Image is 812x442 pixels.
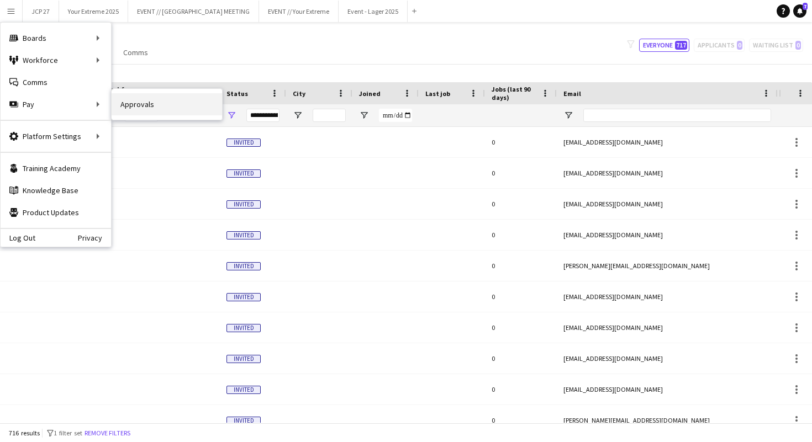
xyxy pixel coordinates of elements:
button: EVENT // Your Extreme [259,1,339,22]
div: [EMAIL_ADDRESS][DOMAIN_NAME] [557,374,778,404]
button: Everyone717 [639,39,689,52]
span: Invited [226,355,261,363]
div: Boards [1,27,111,49]
button: Open Filter Menu [293,110,303,120]
a: 7 [793,4,806,18]
span: Comms [123,47,148,57]
a: Log Out [1,233,35,242]
span: Last job [425,89,450,98]
a: Training Academy [1,157,111,179]
input: Email Filter Input [583,109,771,122]
div: Pay [1,93,111,115]
a: Comms [119,45,152,60]
input: City Filter Input [313,109,346,122]
span: Joined [359,89,381,98]
a: Product Updates [1,201,111,223]
span: Jobs (last 90 days) [492,85,537,102]
span: City [293,89,305,98]
span: Invited [226,169,261,178]
a: Knowledge Base [1,179,111,201]
div: 0 [485,405,557,435]
button: Open Filter Menu [563,110,573,120]
div: 0 [485,312,557,343]
div: 0 [485,251,557,281]
div: [EMAIL_ADDRESS][DOMAIN_NAME] [557,312,778,343]
button: Open Filter Menu [359,110,369,120]
div: 0 [485,189,557,219]
a: Approvals [112,93,222,115]
div: 0 [485,158,557,188]
span: Invited [226,262,261,270]
span: Invited [226,386,261,394]
input: Joined Filter Input [379,109,412,122]
div: [PERSON_NAME][EMAIL_ADDRESS][DOMAIN_NAME] [557,405,778,435]
div: Platform Settings [1,125,111,147]
button: Event - Lager 2025 [339,1,408,22]
span: 7 [803,3,808,10]
div: [EMAIL_ADDRESS][DOMAIN_NAME] [557,189,778,219]
span: Status [226,89,248,98]
span: Invited [226,417,261,425]
div: [EMAIL_ADDRESS][DOMAIN_NAME] [557,158,778,188]
a: Privacy [78,233,111,242]
span: Workforce ID [105,85,145,102]
button: Your Extreme 2025 [59,1,128,22]
span: Invited [226,293,261,301]
div: 0 [485,374,557,404]
div: [EMAIL_ADDRESS][DOMAIN_NAME] [557,127,778,157]
div: Workforce [1,49,111,71]
div: [EMAIL_ADDRESS][DOMAIN_NAME] [557,281,778,312]
button: JCP 27 [23,1,59,22]
div: 0 [485,220,557,250]
div: 0 [485,343,557,374]
button: EVENT // [GEOGRAPHIC_DATA] MEETING [128,1,259,22]
div: 0 [485,127,557,157]
div: [EMAIL_ADDRESS][DOMAIN_NAME] [557,220,778,250]
div: [EMAIL_ADDRESS][DOMAIN_NAME] [557,343,778,374]
span: Invited [226,324,261,332]
span: 1 filter set [54,429,82,437]
span: 717 [675,41,687,50]
button: Open Filter Menu [226,110,236,120]
button: Remove filters [82,427,133,439]
span: Invited [226,231,261,239]
span: Invited [226,139,261,147]
div: 0 [485,281,557,312]
div: [PERSON_NAME][EMAIL_ADDRESS][DOMAIN_NAME] [557,251,778,281]
span: Email [563,89,581,98]
a: Comms [1,71,111,93]
span: Invited [226,200,261,209]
